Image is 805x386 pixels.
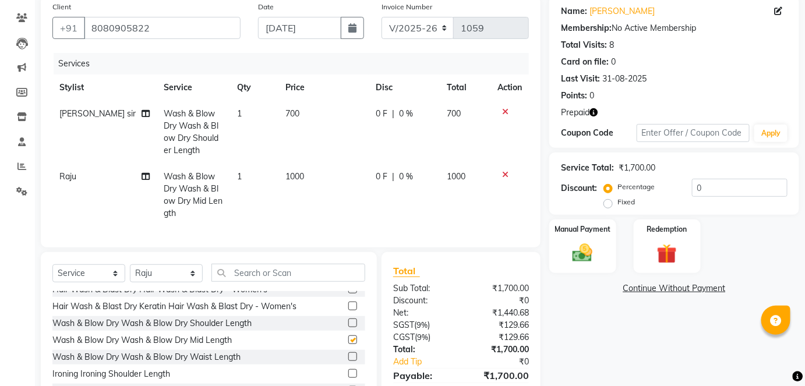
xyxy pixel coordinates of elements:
div: ₹129.66 [461,331,538,343]
div: Discount: [561,182,597,194]
button: Apply [754,125,788,142]
label: Date [258,2,274,12]
label: Fixed [617,197,635,207]
th: Service [157,75,230,101]
div: Wash & Blow Dry Wash & Blow Dry Waist Length [52,351,241,363]
div: Total: [384,343,461,356]
a: Add Tip [384,356,474,368]
span: | [392,108,394,120]
img: _gift.svg [651,242,683,267]
div: Net: [384,307,461,319]
div: ₹0 [461,295,538,307]
div: ₹0 [474,356,538,368]
div: Card on file: [561,56,609,68]
a: [PERSON_NAME] [589,5,655,17]
span: Raju [59,171,76,182]
div: 8 [609,39,614,51]
span: SGST [393,320,414,330]
div: ( ) [384,319,461,331]
input: Search by Name/Mobile/Email/Code [84,17,241,39]
div: 0 [589,90,594,102]
input: Search or Scan [211,264,365,282]
div: ₹1,700.00 [461,369,538,383]
label: Percentage [617,182,655,192]
div: ₹129.66 [461,319,538,331]
span: 0 % [399,171,413,183]
div: Hair Wash & Blast Dry Keratin Hair Wash & Blast Dry - Women's [52,300,296,313]
div: 0 [611,56,616,68]
div: Wash & Blow Dry Wash & Blow Dry Shoulder Length [52,317,252,330]
div: Payable: [384,369,461,383]
div: No Active Membership [561,22,788,34]
th: Disc [369,75,440,101]
div: ₹1,700.00 [461,282,538,295]
th: Price [278,75,368,101]
label: Invoice Number [382,2,432,12]
span: CGST [393,332,415,342]
label: Manual Payment [555,224,610,235]
span: 1000 [285,171,304,182]
span: 0 F [376,171,387,183]
span: Wash & Blow Dry Wash & Blow Dry Shoulder Length [164,108,219,155]
span: | [392,171,394,183]
label: Redemption [647,224,687,235]
span: 1 [237,108,242,119]
div: Total Visits: [561,39,607,51]
div: Last Visit: [561,73,600,85]
label: Client [52,2,71,12]
input: Enter Offer / Coupon Code [637,124,750,142]
div: Coupon Code [561,127,637,139]
div: Discount: [384,295,461,307]
span: 9% [416,320,428,330]
div: Name: [561,5,587,17]
div: Sub Total: [384,282,461,295]
div: Services [54,53,538,75]
th: Qty [230,75,278,101]
div: ₹1,700.00 [619,162,655,174]
th: Action [490,75,529,101]
span: [PERSON_NAME] sir [59,108,136,119]
button: +91 [52,17,85,39]
div: Membership: [561,22,612,34]
span: 700 [285,108,299,119]
span: 1000 [447,171,465,182]
span: Wash & Blow Dry Wash & Blow Dry Mid Length [164,171,223,218]
div: Ironing Ironing Shoulder Length [52,368,170,380]
a: Continue Without Payment [552,282,797,295]
span: Total [393,265,420,277]
div: Points: [561,90,587,102]
span: 0 % [399,108,413,120]
th: Stylist [52,75,157,101]
div: ₹1,440.68 [461,307,538,319]
div: ( ) [384,331,461,343]
span: Prepaid [561,107,589,119]
span: 1 [237,171,242,182]
span: 9% [417,332,428,342]
img: _cash.svg [566,242,599,265]
div: Wash & Blow Dry Wash & Blow Dry Mid Length [52,334,232,346]
div: Service Total: [561,162,614,174]
div: ₹1,700.00 [461,343,538,356]
span: 700 [447,108,461,119]
th: Total [440,75,490,101]
span: 0 F [376,108,387,120]
div: 31-08-2025 [602,73,647,85]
